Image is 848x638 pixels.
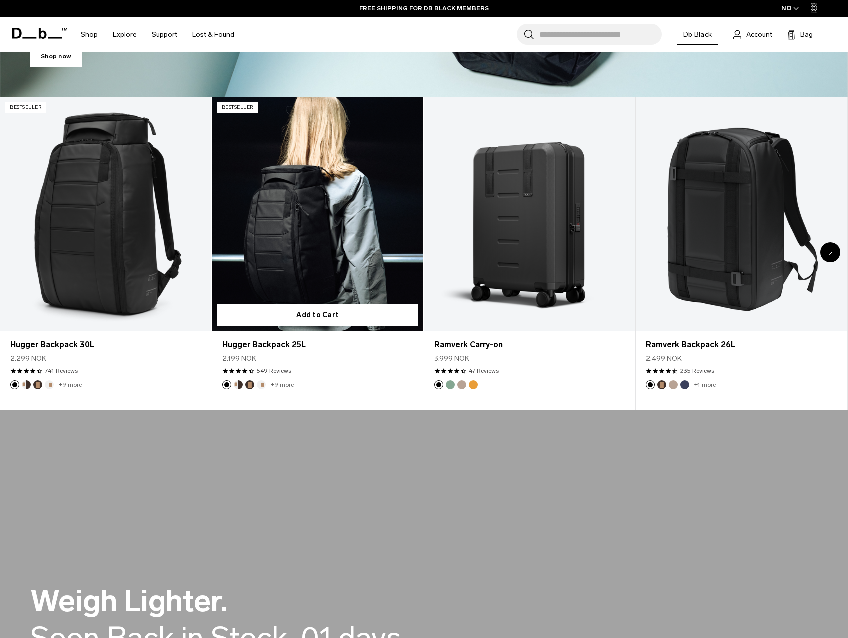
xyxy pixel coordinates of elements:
[646,380,655,389] button: Black Out
[677,24,718,45] a: Db Black
[446,380,455,389] button: Green Ray
[45,366,78,375] a: 741 reviews
[113,17,137,52] a: Explore
[680,380,689,389] button: Blue Hour
[222,380,231,389] button: Black Out
[217,102,258,113] p: Bestseller
[680,366,714,375] a: 235 reviews
[787,28,813,40] button: Bag
[245,380,254,389] button: Espresso
[657,380,666,389] button: Espresso
[152,17,177,52] a: Support
[45,380,54,389] button: Oatmilk
[81,17,98,52] a: Shop
[646,353,682,364] span: 2.499 NOK
[434,380,443,389] button: Black Out
[234,380,243,389] button: Cappuccino
[820,242,840,262] div: Next slide
[469,380,478,389] button: Parhelion Orange
[192,17,234,52] a: Lost & Found
[33,380,42,389] button: Espresso
[636,97,847,332] a: Ramverk Backpack 26L
[30,586,480,616] h2: Weigh Lighter.
[212,97,424,411] div: 2 / 20
[800,29,813,40] span: Bag
[457,380,466,389] button: Fogbow Beige
[636,97,848,411] div: 4 / 20
[746,29,772,40] span: Account
[646,339,837,351] a: Ramverk Backpack 26L
[424,97,636,411] div: 3 / 20
[212,97,423,332] a: Hugger Backpack 25L
[10,380,19,389] button: Black Out
[73,17,242,52] nav: Main Navigation
[257,366,291,375] a: 549 reviews
[424,97,635,332] a: Ramverk Carry-on
[10,339,201,351] a: Hugger Backpack 30L
[222,353,256,364] span: 2.199 NOK
[22,380,31,389] button: Cappuccino
[10,353,46,364] span: 2.299 NOK
[59,381,82,388] a: +9 more
[257,380,266,389] button: Oatmilk
[359,4,489,13] a: FREE SHIPPING FOR DB BLACK MEMBERS
[469,366,499,375] a: 47 reviews
[434,353,469,364] span: 3.999 NOK
[5,102,46,113] p: Bestseller
[271,381,294,388] a: +9 more
[733,28,772,40] a: Account
[434,339,625,351] a: Ramverk Carry-on
[694,381,716,388] a: +1 more
[30,46,82,67] a: Shop now
[217,304,418,326] button: Add to Cart
[222,339,413,351] a: Hugger Backpack 25L
[669,380,678,389] button: Fogbow Beige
